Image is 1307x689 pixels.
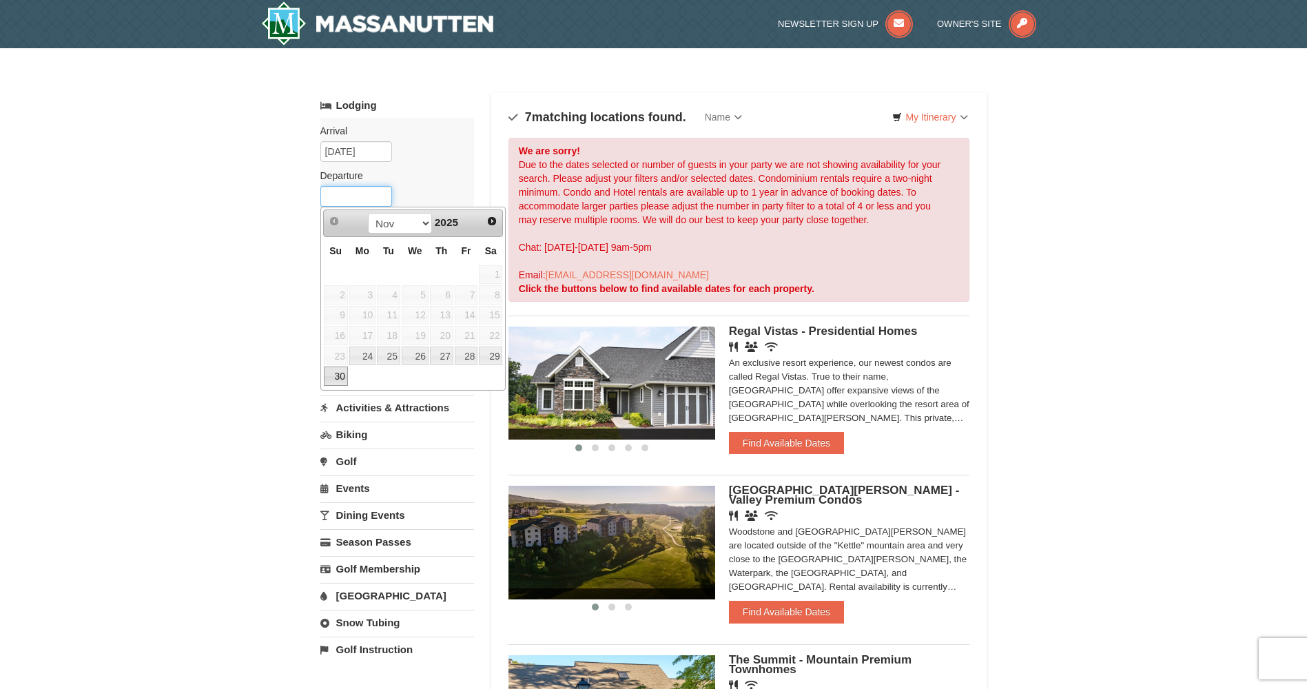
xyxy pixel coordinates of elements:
td: available [401,346,429,367]
td: unAvailable [429,305,454,326]
span: The Summit - Mountain Premium Townhomes [729,653,912,676]
a: My Itinerary [883,107,976,127]
a: 26 [402,347,429,366]
td: unAvailable [401,285,429,305]
td: unAvailable [454,325,479,346]
td: unAvailable [323,305,349,326]
span: 8 [479,285,502,305]
td: unAvailable [349,325,376,346]
strong: We are sorry! [519,145,580,156]
span: 15 [479,306,502,325]
span: Friday [462,245,471,256]
span: Owner's Site [937,19,1002,29]
a: Prev [325,212,344,231]
a: Biking [320,422,474,447]
a: Golf Membership [320,556,474,582]
td: unAvailable [478,325,503,346]
a: Massanutten Resort [261,1,494,45]
a: Dining Events [320,502,474,528]
span: 13 [430,306,453,325]
td: available [349,346,376,367]
span: 10 [349,306,375,325]
td: unAvailable [401,325,429,346]
span: 7 [525,110,532,124]
span: 23 [324,347,348,366]
span: 7 [455,285,478,305]
a: [EMAIL_ADDRESS][DOMAIN_NAME] [546,269,709,280]
strong: Click the buttons below to find available dates for each property. [519,283,814,294]
span: Thursday [435,245,447,256]
span: 21 [455,326,478,345]
td: unAvailable [478,265,503,285]
td: unAvailable [376,285,401,305]
td: unAvailable [429,285,454,305]
h4: matching locations found. [508,110,686,124]
a: [GEOGRAPHIC_DATA] [320,583,474,608]
i: Banquet Facilities [745,342,758,352]
span: Prev [329,216,340,227]
a: 25 [377,347,400,366]
a: Golf [320,449,474,474]
td: unAvailable [429,325,454,346]
i: Wireless Internet (free) [765,342,778,352]
img: Massanutten Resort Logo [261,1,494,45]
span: [GEOGRAPHIC_DATA][PERSON_NAME] - Valley Premium Condos [729,484,960,506]
a: Events [320,475,474,501]
a: 28 [455,347,478,366]
span: 6 [430,285,453,305]
span: 2025 [435,216,458,228]
td: unAvailable [376,325,401,346]
span: 4 [377,285,400,305]
td: unAvailable [323,285,349,305]
td: unAvailable [401,305,429,326]
span: 3 [349,285,375,305]
span: 18 [377,326,400,345]
td: available [376,346,401,367]
div: Woodstone and [GEOGRAPHIC_DATA][PERSON_NAME] are located outside of the "Kettle" mountain area an... [729,525,970,594]
a: Snow Tubing [320,610,474,635]
a: Golf Instruction [320,637,474,662]
td: unAvailable [454,305,479,326]
i: Banquet Facilities [745,511,758,521]
td: unAvailable [323,346,349,367]
span: Wednesday [408,245,422,256]
span: 5 [402,285,429,305]
td: unAvailable [478,285,503,305]
td: unAvailable [323,325,349,346]
div: Due to the dates selected or number of guests in your party we are not showing availability for y... [508,138,970,302]
a: Owner's Site [937,19,1036,29]
span: 11 [377,306,400,325]
div: An exclusive resort experience, our newest condos are called Regal Vistas. True to their name, [G... [729,356,970,425]
span: Newsletter Sign Up [778,19,878,29]
td: available [429,346,454,367]
a: 29 [479,347,502,366]
span: 20 [430,326,453,345]
td: unAvailable [454,285,479,305]
span: 17 [349,326,375,345]
span: Next [486,216,497,227]
td: unAvailable [349,285,376,305]
button: Find Available Dates [729,601,844,623]
span: Sunday [329,245,342,256]
span: 16 [324,326,348,345]
span: Tuesday [383,245,394,256]
span: Saturday [485,245,497,256]
span: 9 [324,306,348,325]
label: Departure [320,169,464,183]
span: 14 [455,306,478,325]
a: Newsletter Sign Up [778,19,913,29]
span: 19 [402,326,429,345]
span: 2 [324,285,348,305]
td: available [454,346,479,367]
a: Lodging [320,93,474,118]
span: 12 [402,306,429,325]
td: available [478,346,503,367]
a: Name [694,103,752,131]
label: Arrival [320,124,464,138]
a: 27 [430,347,453,366]
span: Monday [356,245,369,256]
button: Find Available Dates [729,432,844,454]
td: unAvailable [349,305,376,326]
a: Activities & Attractions [320,395,474,420]
td: available [323,366,349,387]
